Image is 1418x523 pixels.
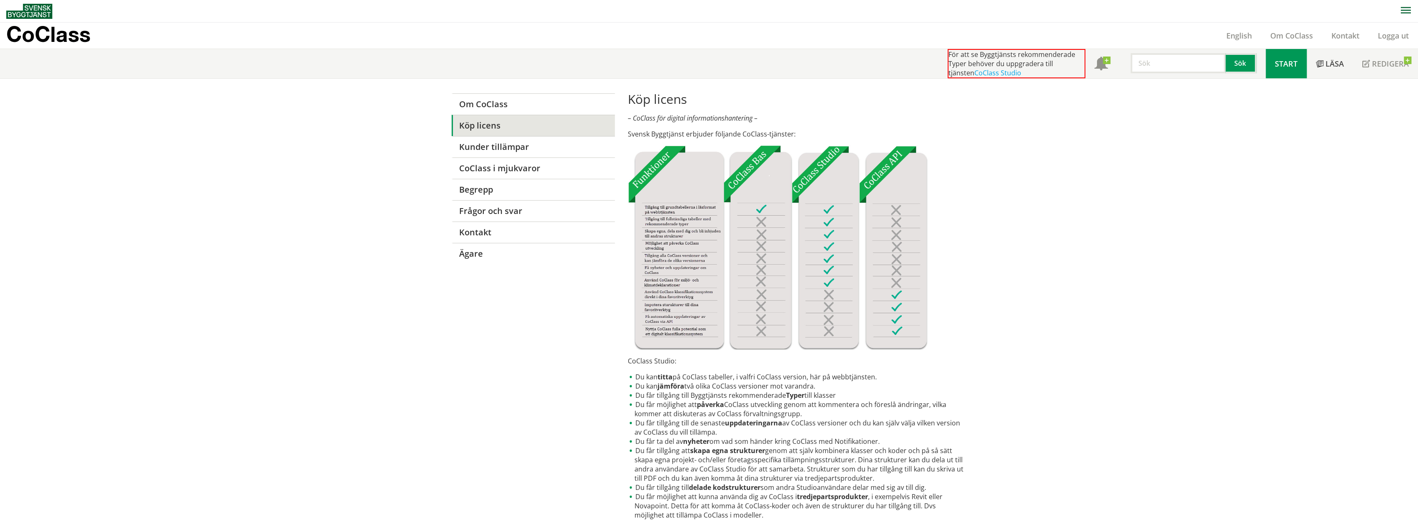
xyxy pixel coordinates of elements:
strong: skapa egna strukturer [690,446,765,455]
strong: titta [657,372,672,381]
span: Redigera [1372,59,1409,69]
a: CoClass [6,23,108,49]
a: Om CoClass [1261,31,1322,41]
a: English [1217,31,1261,41]
li: Du kan på CoClass tabeller, i valfri CoClass version, här på webbtjänsten. [627,372,966,381]
a: CoClass Studio [974,68,1021,77]
input: Sök [1130,53,1225,73]
a: Redigera [1353,49,1418,78]
span: Läsa [1326,59,1344,69]
li: Du får ta del av om vad som händer kring CoClass med Notifikationer. [627,437,966,446]
li: Du får tillgång till Byggtjänsts rekommenderade till klasser [627,391,966,400]
div: För att se Byggtjänsts rekommenderade Typer behöver du uppgradera till tjänsten [948,49,1085,78]
p: CoClass [6,29,90,39]
a: CoClass i mjukvaror [452,157,614,179]
a: Logga ut [1369,31,1418,41]
li: Du får möjlighet att CoClass utveckling genom att kommentera och föreslå ändringar, vilka kommer ... [627,400,966,418]
strong: delade kodstrukturer [688,483,760,492]
a: Kontakt [452,222,614,243]
img: Svensk Byggtjänst [6,4,52,19]
strong: tredjepartsprodukter [796,492,868,501]
li: Du får tillgång till som andra Studioanvändare delar med sig av till dig. [627,483,966,492]
a: Kunder tillämpar [452,136,614,157]
li: Du får tillgång att genom att själv kombinera klasser och koder och på så sätt skapa egna projekt... [627,446,966,483]
span: Start [1275,59,1297,69]
strong: Typer [786,391,804,400]
a: Kontakt [1322,31,1369,41]
strong: uppdateringarna [724,418,782,428]
li: Du får tillgång till de senaste av CoClass versioner och du kan själv välja vilken version av CoC... [627,418,966,437]
a: Köp licens [452,115,614,136]
span: Notifikationer [1094,58,1108,71]
a: Läsa [1307,49,1353,78]
a: Ägare [452,243,614,264]
p: Svensk Byggtjänst erbjuder följande CoClass-tjänster: [627,129,966,139]
img: Tjnster-Tabell_CoClassBas-Studio-API2022-12-22.jpg [627,145,927,350]
strong: påverka [696,400,724,409]
em: – CoClass för digital informationshantering – [627,113,757,123]
a: Om CoClass [452,93,614,115]
p: CoClass Studio: [627,356,966,366]
a: Start [1266,49,1307,78]
h1: Köp licens [627,92,966,107]
strong: nyheter [683,437,709,446]
a: Begrepp [452,179,614,200]
li: Du kan två olika CoClass versioner mot varandra. [627,381,966,391]
button: Sök [1225,53,1256,73]
strong: jämföra [657,381,684,391]
a: Frågor och svar [452,200,614,222]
